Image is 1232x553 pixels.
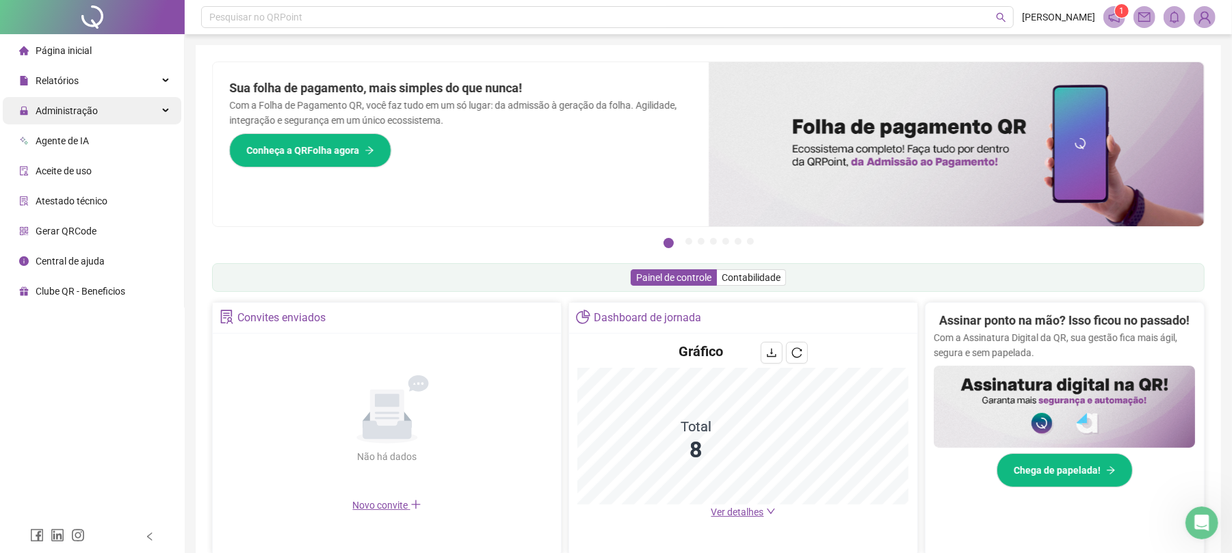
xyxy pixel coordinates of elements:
span: Painel de controle [636,272,711,283]
span: Página inicial [36,45,92,56]
span: file [19,76,29,85]
p: Com a Assinatura Digital da QR, sua gestão fica mais ágil, segura e sem papelada. [934,330,1195,360]
button: Conheça a QRFolha agora [229,133,391,167]
span: mail [1138,11,1151,23]
span: Novo convite [353,500,421,511]
button: 7 [747,238,754,245]
span: Contabilidade [722,272,781,283]
span: bell [1168,11,1181,23]
img: 85968 [1194,7,1215,27]
button: 6 [735,238,742,245]
span: Conheça a QRFolha agora [246,143,359,158]
p: Com a Folha de Pagamento QR, você faz tudo em um só lugar: da admissão à geração da folha. Agilid... [229,98,692,128]
div: Não há dados [324,449,450,464]
h2: Sua folha de pagamento, mais simples do que nunca! [229,79,692,98]
span: Relatórios [36,75,79,86]
sup: 1 [1115,4,1129,18]
span: Agente de IA [36,135,89,146]
span: home [19,46,29,55]
span: facebook [30,528,44,542]
iframe: Intercom live chat [1185,507,1218,539]
span: notification [1108,11,1120,23]
span: info-circle [19,256,29,266]
span: Clube QR - Beneficios [36,286,125,297]
button: 4 [710,238,717,245]
span: lock [19,106,29,116]
span: qrcode [19,226,29,236]
a: Ver detalhes down [711,507,776,517]
span: left [145,532,155,541]
span: gift [19,286,29,296]
span: Ver detalhes [711,507,764,517]
span: Atestado técnico [36,195,107,206]
span: 1 [1120,6,1125,16]
span: [PERSON_NAME] [1022,10,1095,25]
span: audit [19,166,29,176]
div: Convites enviados [237,306,326,329]
span: solution [19,196,29,206]
span: linkedin [51,528,64,542]
span: Aceite de uso [36,165,92,176]
span: Administração [36,105,98,116]
span: reload [791,347,802,358]
span: Chega de papelada! [1014,463,1101,478]
button: Chega de papelada! [997,453,1133,487]
div: Dashboard de jornada [594,306,701,329]
span: arrow-right [365,146,374,155]
h4: Gráfico [679,342,723,361]
span: search [996,12,1006,23]
span: instagram [71,528,85,542]
button: 3 [698,238,705,245]
span: plus [410,499,421,510]
span: Central de ajuda [36,256,105,267]
span: pie-chart [576,310,590,324]
button: 2 [685,238,692,245]
button: 5 [722,238,729,245]
button: 1 [664,238,674,248]
img: banner%2F8d14a306-6205-4263-8e5b-06e9a85ad873.png [709,62,1205,226]
img: banner%2F02c71560-61a6-44d4-94b9-c8ab97240462.png [934,366,1195,448]
span: Gerar QRCode [36,226,96,237]
h2: Assinar ponto na mão? Isso ficou no passado! [939,311,1190,330]
span: download [766,347,777,358]
span: solution [220,310,234,324]
span: down [766,507,776,516]
span: arrow-right [1106,466,1116,475]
